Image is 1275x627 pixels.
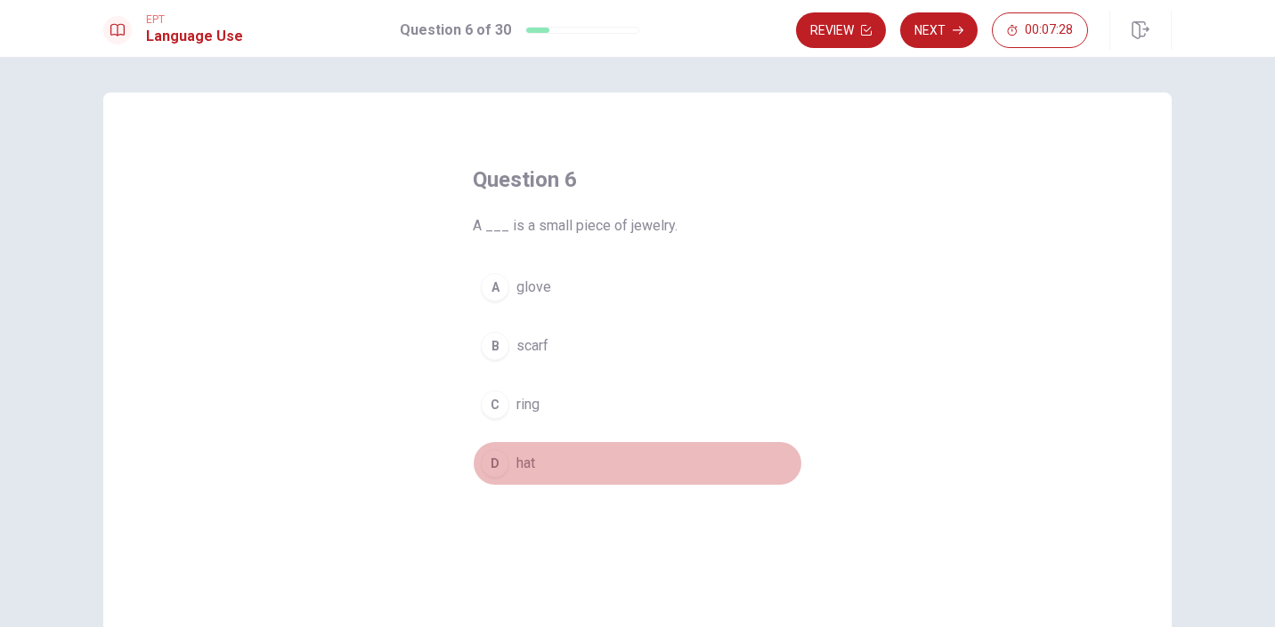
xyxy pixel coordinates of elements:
button: Review [796,12,886,48]
div: C [481,390,509,419]
span: ring [516,394,540,415]
h1: Question 6 of 30 [400,20,511,41]
button: Cring [473,382,802,427]
div: A [481,273,509,301]
button: Aglove [473,265,802,309]
span: hat [516,453,535,474]
button: Bscarf [473,324,802,368]
span: EPT [146,13,243,26]
button: 00:07:28 [992,12,1088,48]
button: Next [900,12,978,48]
span: scarf [516,335,548,357]
h1: Language Use [146,26,243,47]
button: Dhat [473,441,802,486]
span: 00:07:28 [1025,23,1073,37]
h4: Question 6 [473,165,802,194]
span: glove [516,277,551,298]
span: A ___ is a small piece of jewelry. [473,215,802,237]
div: D [481,449,509,478]
div: B [481,332,509,360]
